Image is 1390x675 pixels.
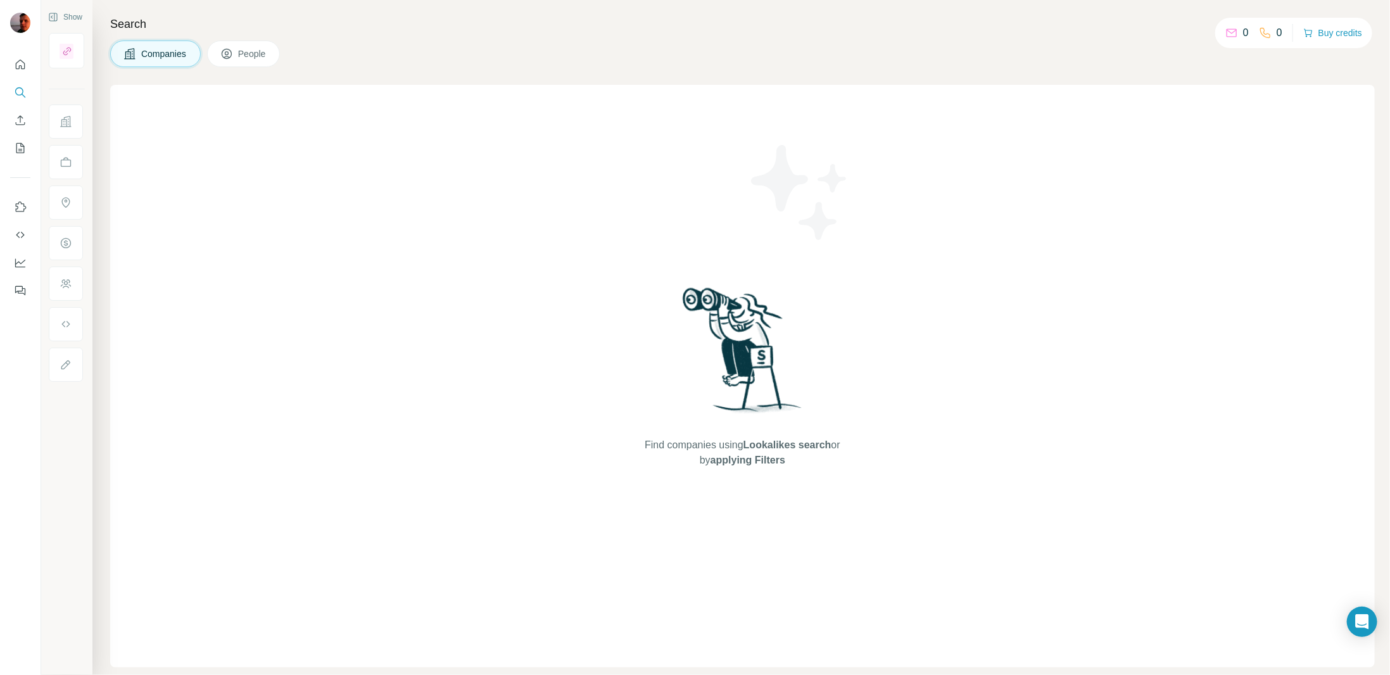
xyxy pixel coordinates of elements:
span: People [238,47,267,60]
button: Feedback [10,279,30,302]
button: My lists [10,137,30,160]
span: Companies [141,47,187,60]
button: Use Surfe API [10,224,30,246]
p: 0 [1243,25,1249,41]
img: Surfe Illustration - Woman searching with binoculars [677,284,809,426]
span: applying Filters [711,455,785,465]
h4: Search [110,15,1375,33]
img: Avatar [10,13,30,33]
button: Use Surfe on LinkedIn [10,196,30,218]
div: Open Intercom Messenger [1347,607,1377,637]
button: Dashboard [10,251,30,274]
span: Lookalikes search [743,439,831,450]
button: Quick start [10,53,30,76]
span: Find companies using or by [641,438,843,468]
button: Enrich CSV [10,109,30,132]
p: 0 [1277,25,1282,41]
button: Buy credits [1303,24,1362,42]
button: Show [39,8,91,27]
button: Search [10,81,30,104]
img: Surfe Illustration - Stars [743,136,857,249]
